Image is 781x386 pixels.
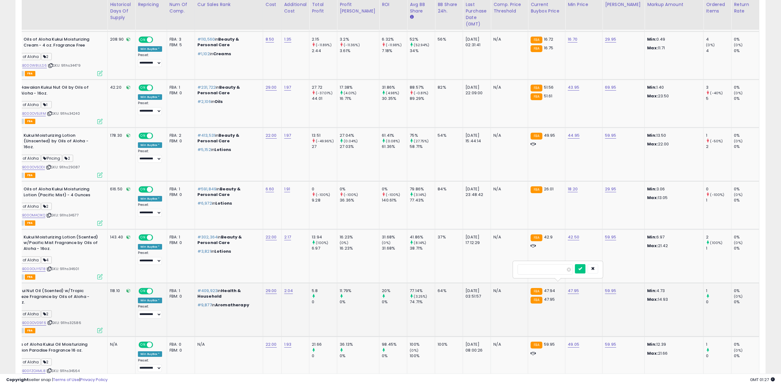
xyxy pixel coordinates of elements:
div: ASIN: [10,234,103,279]
a: 8.50 [266,36,274,42]
span: FBA [25,274,35,280]
a: 1.97 [284,132,291,139]
span: #409,923 [197,288,218,294]
span: | SKU: 911hs29087 [46,165,80,170]
span: Oils of Aloha [10,203,41,210]
div: 4 [706,48,731,54]
div: N/A [493,133,523,138]
div: Preset: [138,53,162,67]
div: Return Rate [734,1,757,14]
div: Min Price [568,1,600,8]
strong: Max: [647,243,658,249]
small: FBA [531,186,542,193]
span: ON [139,133,147,138]
a: 6.60 [266,186,274,192]
strong: Min: [647,186,656,192]
span: 51.56 [544,84,554,90]
div: 61.41% [382,133,407,138]
small: (0%) [382,240,390,245]
span: OFF [152,133,162,138]
div: Win BuyBox * [138,142,162,148]
a: 22.00 [266,132,277,139]
div: Title [8,1,105,8]
a: B000W8ULS6 [22,63,47,68]
p: 13.05 [647,195,699,201]
strong: Min: [647,288,656,294]
div: N/A [493,37,523,42]
div: 2.15 [312,37,337,42]
span: 2 [41,203,52,210]
a: 59.95 [605,234,616,240]
a: 49.05 [568,341,579,348]
a: Privacy Policy [80,377,108,383]
div: 3 [706,85,731,90]
div: 2.44 [312,48,337,54]
div: [DATE] 22:09:00 [466,85,486,96]
small: Avg BB Share. [410,14,413,20]
div: 89.29% [410,96,435,101]
small: (-37.01%) [316,91,332,95]
a: 1.91 [284,186,290,192]
span: 2 [41,53,52,60]
p: in [197,288,258,299]
b: Oils of Aloha Kukui Moisturizing Cream - 4 oz. Fragrance Free [24,37,99,50]
div: Avg BB Share [410,1,432,14]
span: #413,531 [197,132,215,138]
small: (-100%) [316,192,330,197]
div: 118.10 [110,288,130,294]
div: 5.8 [312,288,337,294]
span: #1,102 [197,51,210,57]
span: #231,722 [197,84,216,90]
small: (0%) [734,42,743,47]
div: 37% [438,234,458,240]
div: 31.68% [382,246,407,251]
span: Health & Household [197,288,241,299]
span: Beauty & Personal Care [197,234,242,246]
div: 38.71% [410,246,435,251]
a: 29.95 [605,186,616,192]
small: FBA [531,93,542,100]
p: 3.06 [647,186,699,192]
span: | SKU: 911hs34479 [48,63,81,68]
small: (-0.81%) [414,91,428,95]
p: in [197,234,258,246]
div: Cur Sales Rank [197,1,260,8]
span: FBA [25,71,35,76]
div: 0% [734,37,759,42]
p: 22.00 [647,141,699,147]
div: 56% [438,37,458,42]
span: | SKU: 911hs34577 [46,213,79,218]
div: Win BuyBox * [138,46,162,52]
div: 75% [410,133,435,138]
a: 22.00 [266,341,277,348]
a: B000OV5ODI [22,165,45,170]
small: FBA [531,234,542,241]
small: FBA [531,37,542,43]
div: Preset: [138,251,162,265]
small: (-100%) [386,192,400,197]
div: Preset: [138,101,162,115]
p: 0.49 [647,37,699,42]
div: 1 [706,197,731,203]
a: 47.95 [568,288,579,294]
a: 59.95 [605,132,616,139]
p: 11.71 [647,45,699,51]
p: in [197,99,258,104]
div: 0% [734,234,759,240]
div: 178.30 [110,133,130,138]
span: 26.01 [544,186,554,192]
div: 0% [340,186,379,192]
div: 0% [734,144,759,149]
div: 88.57% [410,85,435,90]
span: Beauty & Personal Care [197,186,241,197]
strong: Max: [647,141,658,147]
p: in [197,147,258,153]
b: Kukui Moisturizing Lotion (Unscented) by Oils of Aloha - 16oz. [24,133,99,152]
div: 0% [382,186,407,192]
div: [DATE] 23:48:42 [466,186,486,197]
small: (-11.98%) [386,42,401,47]
span: 51.61 [544,93,553,99]
div: 3.2% [340,37,379,42]
b: Hawaiian Kukui Nut Oil by Oils of Aloha - 16oz. [20,85,96,98]
div: 27.03% [340,144,379,149]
